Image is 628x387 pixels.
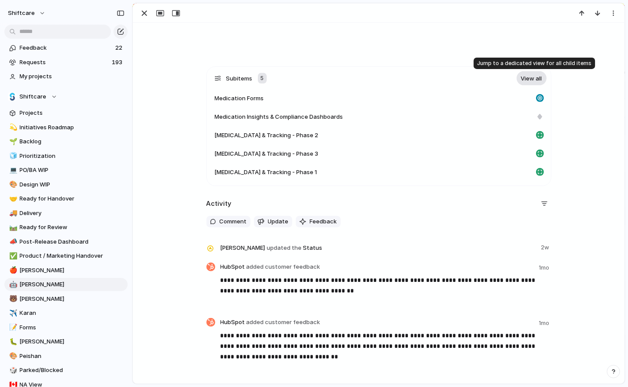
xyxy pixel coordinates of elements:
[4,135,128,148] a: 🌱Backlog
[4,70,128,83] a: My projects
[4,350,128,363] div: 🎨Peishan
[4,235,128,248] a: 📣Post-Release Dashboard
[4,178,128,191] a: 🎨Design WIP
[246,318,320,325] span: added customer feedback
[20,58,109,67] span: Requests
[220,244,265,252] span: [PERSON_NAME]
[9,308,15,318] div: ✈️
[8,166,17,175] button: 💻
[9,179,15,190] div: 🎨
[9,337,15,347] div: 🐛
[4,278,128,291] div: 🤖[PERSON_NAME]
[9,165,15,175] div: 💻
[4,249,128,263] div: ✅Product / Marketing Handover
[9,265,15,275] div: 🍎
[4,192,128,205] a: 🤝Ready for Handover
[9,294,15,304] div: 🐻
[20,352,125,361] span: Peishan
[4,164,128,177] a: 💻PO/BA WIP
[215,150,319,158] span: [MEDICAL_DATA] & Tracking - Phase 3
[4,150,128,163] a: 🧊Prioritization
[8,337,17,346] button: 🐛
[20,280,125,289] span: [PERSON_NAME]
[539,319,551,328] span: 1mo
[20,152,125,161] span: Prioritization
[258,73,267,84] div: 5
[4,221,128,234] a: 🛤️Ready for Review
[20,109,125,117] span: Projects
[8,152,17,161] button: 🧊
[4,335,128,348] a: 🐛[PERSON_NAME]
[8,309,17,318] button: ✈️
[8,237,17,246] button: 📣
[220,241,536,254] span: Status
[4,106,128,120] a: Projects
[8,194,17,203] button: 🤝
[9,223,15,233] div: 🛤️
[310,217,337,226] span: Feedback
[4,292,128,306] a: 🐻[PERSON_NAME]
[474,58,595,69] div: Jump to a dedicated view for all child items
[4,56,128,69] a: Requests193
[8,323,17,332] button: 📝
[9,194,15,204] div: 🤝
[4,364,128,377] a: 🎲Parked/Blocked
[9,208,15,218] div: 🚚
[541,241,551,252] span: 2w
[9,322,15,332] div: 📝
[267,244,301,252] span: updated the
[20,209,125,218] span: Delivery
[20,366,125,375] span: Parked/Blocked
[215,113,343,121] span: Medication Insights & Compliance Dashboards
[254,216,292,227] button: Update
[246,263,320,270] span: added customer feedback
[215,94,264,103] span: Medication Forms
[4,307,128,320] a: ✈️Karan
[4,264,128,277] a: 🍎[PERSON_NAME]
[20,123,125,132] span: Initiatives Roadmap
[20,92,47,101] span: Shiftcare
[20,137,125,146] span: Backlog
[115,44,124,52] span: 22
[215,131,319,140] span: [MEDICAL_DATA] & Tracking - Phase 2
[9,251,15,261] div: ✅
[20,323,125,332] span: Forms
[4,121,128,134] div: 💫Initiatives Roadmap
[268,217,289,226] span: Update
[206,216,250,227] button: Comment
[20,72,125,81] span: My projects
[20,237,125,246] span: Post-Release Dashboard
[8,123,17,132] button: 💫
[220,217,247,226] span: Comment
[539,263,551,272] span: 1mo
[4,207,128,220] a: 🚚Delivery
[20,223,125,232] span: Ready for Review
[9,351,15,361] div: 🎨
[8,209,17,218] button: 🚚
[20,166,125,175] span: PO/BA WIP
[9,122,15,132] div: 💫
[8,295,17,303] button: 🐻
[20,44,113,52] span: Feedback
[8,9,35,18] span: shiftcare
[517,71,547,85] a: View all
[8,352,17,361] button: 🎨
[20,252,125,260] span: Product / Marketing Handover
[206,199,232,209] h2: Activity
[9,365,15,376] div: 🎲
[20,194,125,203] span: Ready for Handover
[20,266,125,275] span: [PERSON_NAME]
[215,168,317,177] span: [MEDICAL_DATA] & Tracking - Phase 1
